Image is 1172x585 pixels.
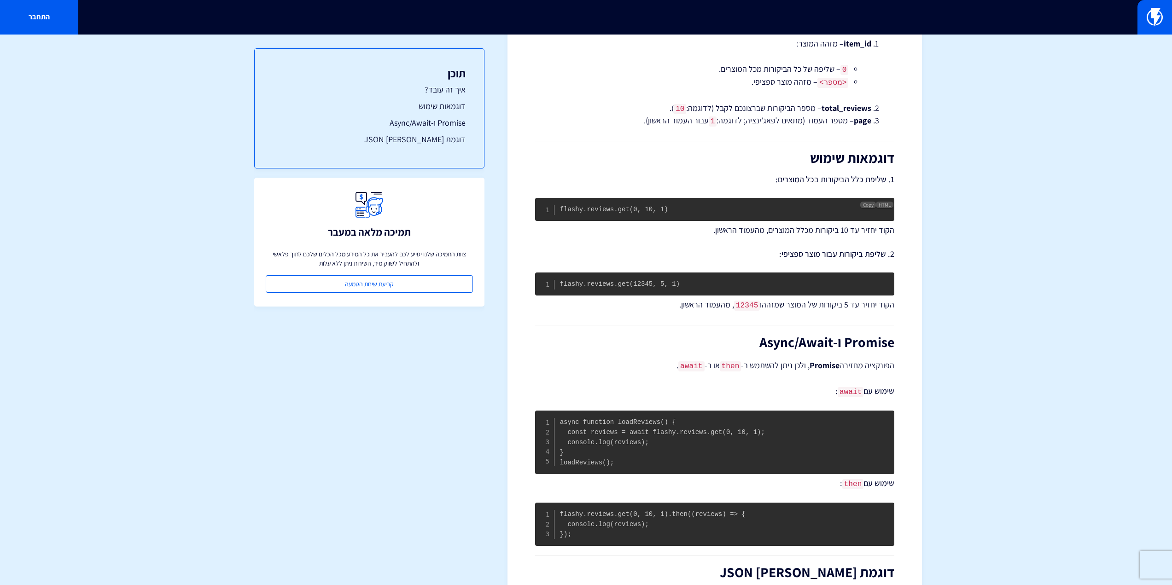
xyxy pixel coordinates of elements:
code: 1 [709,116,717,127]
h3: תוכן [273,67,466,79]
p: הפונקציה מחזירה , ולכן ניתן להשתמש ב- או ב- . [535,359,894,373]
p: הקוד יחזיר עד 5 ביקורות של המוצר שמזההו , מהעמוד הראשון. [535,299,894,311]
h2: דוגמאות שימוש [535,151,894,166]
span: HTML [876,202,893,208]
code: 10 [674,104,686,114]
code: then [720,361,741,371]
code: 0 [840,65,849,75]
li: – מזהה המוצר: [558,38,871,88]
li: – מזהה מוצר ספציפי. [581,76,848,88]
a: Promise ו-Async/Await [273,117,466,129]
p: צוות התמיכה שלנו יסייע לכם להעביר את כל המידע מכל הכלים שלכם לתוך פלאשי ולהתחיל לשווק מיד, השירות... [266,249,473,268]
h4: שימוש עם : [535,387,894,397]
strong: total_reviews [822,103,871,113]
h3: תמיכה מלאה במעבר [328,226,411,237]
code: <מספר> [817,78,848,88]
strong: item_id [844,38,871,49]
li: – שליפה של כל הביקורות מכל המוצרים. [581,63,848,75]
span: Copy [863,202,874,208]
code: await [678,361,705,371]
h4: 1. שליפת כלל הביקורות בכל המוצרים: [535,175,894,184]
li: – מספר הביקורות שברצונכם לקבל (לדוגמה: ). [558,102,871,115]
strong: page [854,115,871,126]
code: 12345 [734,301,760,311]
h2: Promise ו-Async/Await [535,335,894,350]
h4: שימוש עם : [535,479,894,489]
a: קביעת שיחת הטמעה [266,275,473,293]
a: דוגמת [PERSON_NAME] JSON [273,133,466,145]
a: דוגמאות שימוש [273,100,466,112]
code: flashy.reviews.get(0, 10, 1) [560,206,668,213]
code: flashy.reviews.get(0, 10, 1).then((reviews) => { console.log(reviews); }); [560,510,746,538]
code: await [838,387,864,397]
a: איך זה עובד? [273,84,466,96]
code: async function loadReviews() { const reviews = await flashy.reviews.get(0, 10, 1); console.log(re... [560,418,765,466]
h2: דוגמת [PERSON_NAME] JSON [535,565,894,580]
p: הקוד יחזיר עד 10 ביקורות מכלל המוצרים, מהעמוד הראשון. [535,224,894,236]
strong: Promise [810,360,840,371]
code: then [842,479,864,489]
button: Copy [860,202,876,208]
h4: 2. שליפת ביקורות עבור מוצר ספציפי: [535,249,894,259]
code: flashy.reviews.get(12345, 5, 1) [560,280,680,288]
li: – מספר העמוד (מתאים לפאג’ינציה; לדוגמה: עבור העמוד הראשון). [558,115,871,127]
